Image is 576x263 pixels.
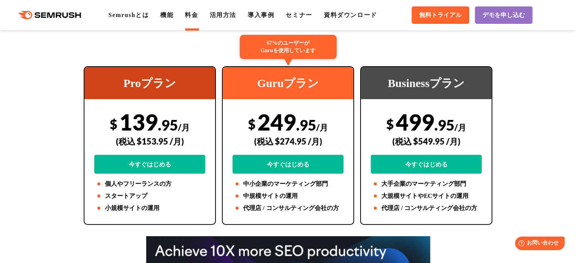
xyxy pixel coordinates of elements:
span: 無料トライアル [419,11,462,19]
div: (税込 $274.95 /月) [233,128,343,155]
div: 249 [233,109,343,174]
div: 139 [94,109,205,174]
span: $ [248,116,256,132]
div: (税込 $549.95 /月) [371,128,482,155]
a: 資料ダウンロード [324,12,377,18]
a: デモを申し込む [475,6,532,24]
span: .95 [296,116,316,134]
a: 活用方法 [210,12,236,18]
a: Semrushとは [108,12,149,18]
span: $ [110,116,117,132]
span: デモを申し込む [482,11,525,19]
span: /月 [178,122,190,132]
div: Businessプラン [361,67,492,99]
div: 499 [371,109,482,174]
iframe: Help widget launcher [509,233,568,255]
li: 個人やフリーランスの方 [94,179,205,188]
a: 今すぐはじめる [371,155,482,174]
a: 無料トライアル [412,6,469,24]
li: 代理店 / コンサルティング会社の方 [371,204,482,213]
li: 代理店 / コンサルティング会社の方 [233,204,343,213]
li: 大規模サイトやECサイトの運用 [371,191,482,201]
a: セミナー [286,12,312,18]
a: 今すぐはじめる [94,155,205,174]
span: $ [386,116,394,132]
li: スタートアップ [94,191,205,201]
div: Proプラン [84,67,215,99]
div: Guruプラン [223,67,353,99]
span: .95 [434,116,454,134]
span: .95 [158,116,178,134]
li: 小規模サイトの運用 [94,204,205,213]
span: /月 [316,122,328,132]
span: /月 [454,122,466,132]
a: 機能 [160,12,173,18]
li: 中規模サイトの運用 [233,191,343,201]
div: (税込 $153.95 /月) [94,128,205,155]
div: 67%のユーザーが Guruを使用しています [240,35,337,59]
a: 料金 [185,12,198,18]
li: 中小企業のマーケティング部門 [233,179,343,188]
a: 今すぐはじめる [233,155,343,174]
li: 大手企業のマーケティング部門 [371,179,482,188]
a: 導入事例 [248,12,274,18]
